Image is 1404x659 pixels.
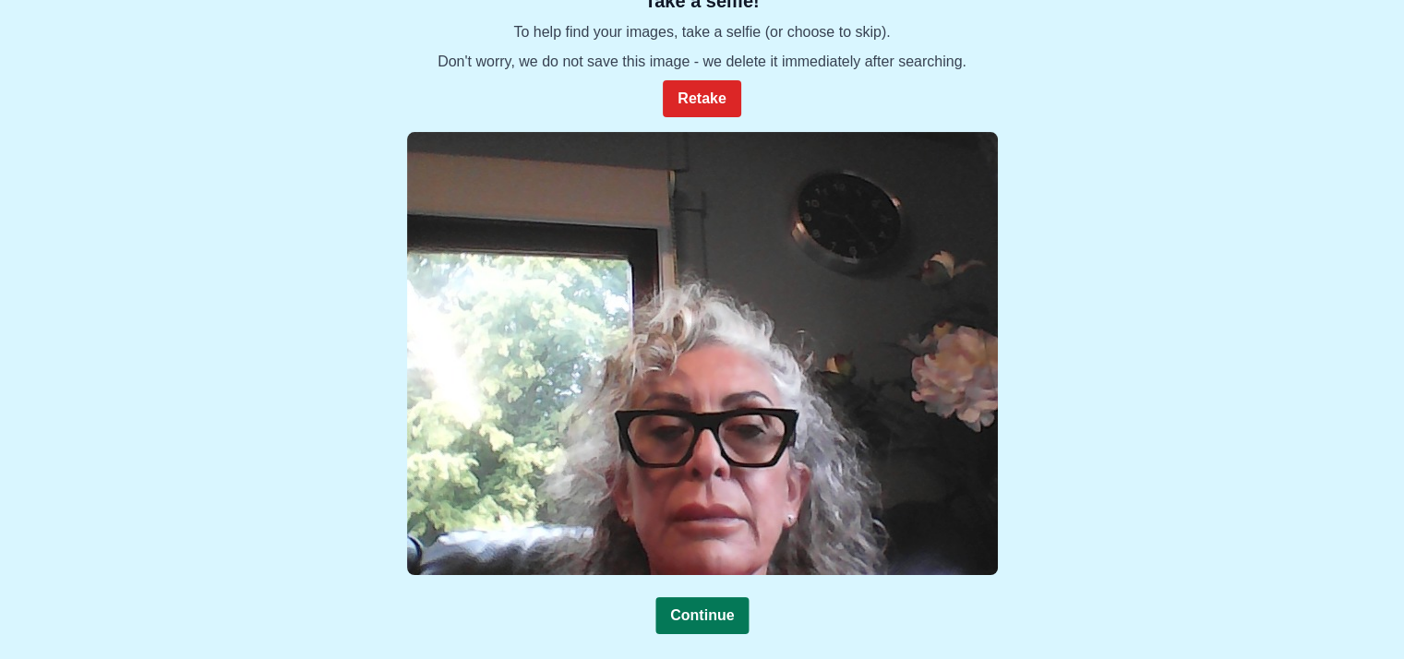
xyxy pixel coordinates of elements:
img: Captured selfie [407,132,998,575]
p: To help find your images, take a selfie (or choose to skip). [438,21,966,43]
button: Continue [655,597,749,634]
p: Don't worry, we do not save this image - we delete it immediately after searching. [438,51,966,73]
b: Continue [670,607,734,623]
b: Retake [678,90,726,106]
button: Retake [663,80,740,117]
